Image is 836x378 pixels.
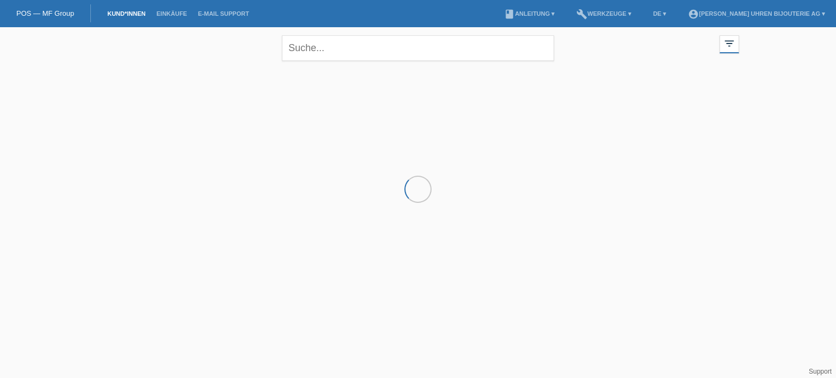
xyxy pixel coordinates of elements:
a: Kund*innen [102,10,151,17]
i: account_circle [688,9,699,20]
a: Einkäufe [151,10,192,17]
a: bookAnleitung ▾ [499,10,560,17]
a: POS — MF Group [16,9,74,17]
a: Support [809,368,832,375]
a: account_circle[PERSON_NAME] Uhren Bijouterie AG ▾ [683,10,831,17]
a: E-Mail Support [193,10,255,17]
i: build [576,9,587,20]
input: Suche... [282,35,554,61]
a: buildWerkzeuge ▾ [571,10,637,17]
i: filter_list [723,38,735,49]
a: DE ▾ [648,10,672,17]
i: book [504,9,515,20]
